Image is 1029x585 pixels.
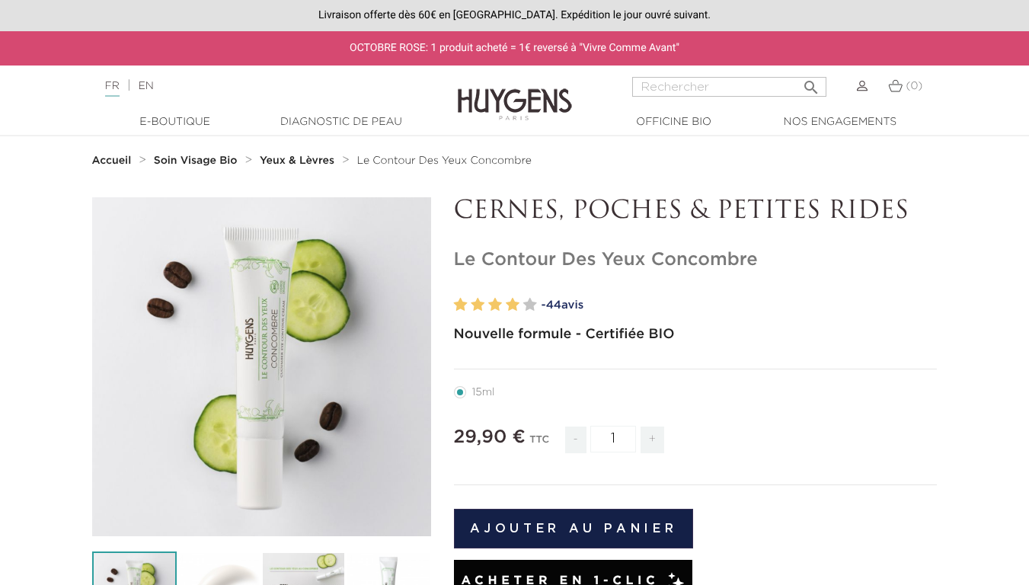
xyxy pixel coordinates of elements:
[488,294,502,316] label: 3
[523,294,537,316] label: 5
[598,114,750,130] a: Officine Bio
[454,328,675,341] strong: Nouvelle formule - Certifiée BIO
[454,294,468,316] label: 1
[797,72,825,93] button: 
[105,81,120,97] a: FR
[454,509,694,548] button: Ajouter au panier
[590,426,636,452] input: Quantité
[92,155,135,167] a: Accueil
[454,197,938,226] p: CERNES, POCHES & PETITES RIDES
[454,249,938,271] h1: Le Contour Des Yeux Concombre
[138,81,153,91] a: EN
[92,155,132,166] strong: Accueil
[632,77,826,97] input: Rechercher
[154,155,241,167] a: Soin Visage Bio
[764,114,916,130] a: Nos engagements
[260,155,338,167] a: Yeux & Lèvres
[260,155,334,166] strong: Yeux & Lèvres
[265,114,417,130] a: Diagnostic de peau
[471,294,484,316] label: 2
[454,386,513,398] label: 15ml
[97,77,417,95] div: |
[802,74,820,92] i: 
[458,64,572,123] img: Huygens
[99,114,251,130] a: E-Boutique
[641,427,665,453] span: +
[529,424,549,465] div: TTC
[356,155,532,167] a: Le Contour Des Yeux Concombre
[546,299,561,311] span: 44
[454,428,526,446] span: 29,90 €
[506,294,519,316] label: 4
[906,81,922,91] span: (0)
[542,294,938,317] a: -44avis
[356,155,532,166] span: Le Contour Des Yeux Concombre
[154,155,238,166] strong: Soin Visage Bio
[565,427,586,453] span: -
